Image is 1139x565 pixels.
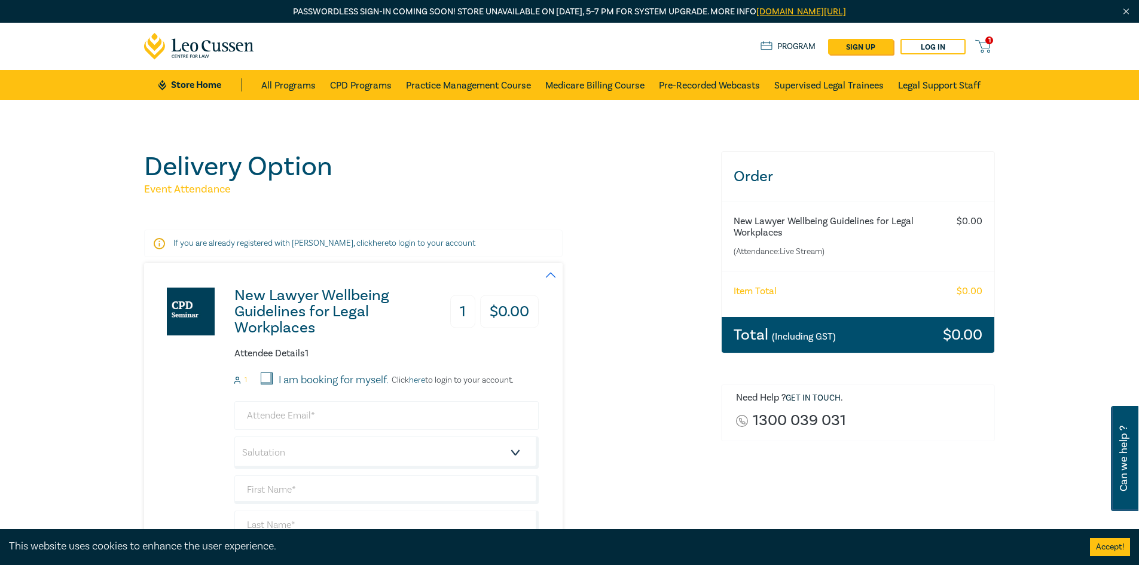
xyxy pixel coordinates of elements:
small: 1 [245,376,247,384]
h6: Need Help ? . [736,392,986,404]
a: here [372,238,389,249]
a: All Programs [261,70,316,100]
span: 1 [985,36,993,44]
h6: $ 0.00 [957,286,982,297]
a: CPD Programs [330,70,392,100]
p: If you are already registered with [PERSON_NAME], click to login to your account [173,237,533,249]
a: Pre-Recorded Webcasts [659,70,760,100]
h6: New Lawyer Wellbeing Guidelines for Legal Workplaces [734,216,935,239]
h1: Delivery Option [144,151,707,182]
label: I am booking for myself. [279,372,389,388]
a: [DOMAIN_NAME][URL] [756,6,846,17]
p: Passwordless sign-in coming soon! Store unavailable on [DATE], 5–7 PM for system upgrade. More info [144,5,996,19]
h6: $ 0.00 [957,216,982,227]
a: 1300 039 031 [753,413,846,429]
a: Program [761,40,816,53]
a: Store Home [158,78,242,91]
a: Legal Support Staff [898,70,981,100]
a: here [409,375,425,386]
h5: Event Attendance [144,182,707,197]
a: Get in touch [786,393,841,404]
small: (Including GST) [772,331,836,343]
button: Accept cookies [1090,538,1130,556]
a: Supervised Legal Trainees [774,70,884,100]
p: Click to login to your account. [389,375,514,385]
h3: Total [734,327,836,343]
input: Attendee Email* [234,401,539,430]
a: Medicare Billing Course [545,70,645,100]
h3: $ 0.00 [480,295,539,328]
h3: New Lawyer Wellbeing Guidelines for Legal Workplaces [234,288,431,336]
a: Log in [900,39,966,54]
input: Last Name* [234,511,539,539]
h6: Attendee Details 1 [234,348,539,359]
small: (Attendance: Live Stream ) [734,246,935,258]
img: New Lawyer Wellbeing Guidelines for Legal Workplaces [167,288,215,335]
span: Can we help ? [1118,413,1129,504]
h3: 1 [450,295,475,328]
div: This website uses cookies to enhance the user experience. [9,539,1072,554]
a: Practice Management Course [406,70,531,100]
h3: Order [722,152,995,201]
input: First Name* [234,475,539,504]
img: Close [1121,7,1131,17]
h6: Item Total [734,286,777,297]
a: sign up [828,39,893,54]
h3: $ 0.00 [943,327,982,343]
